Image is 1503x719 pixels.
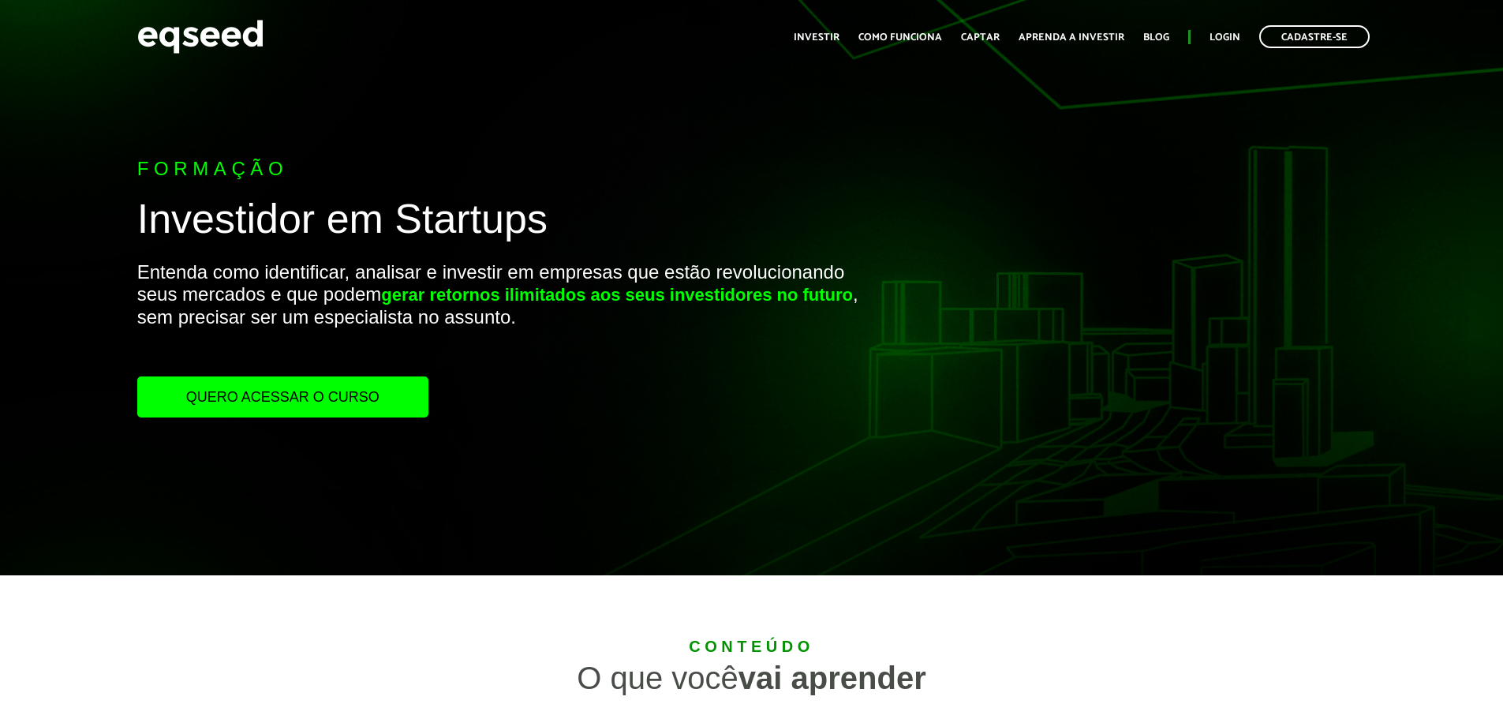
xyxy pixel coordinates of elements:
div: Conteúdo [262,638,1240,654]
a: Investir [794,32,839,43]
img: EqSeed [137,16,264,58]
a: Aprenda a investir [1019,32,1124,43]
a: Blog [1143,32,1169,43]
p: Formação [137,158,866,181]
div: O que você [262,662,1240,694]
strong: vai aprender [738,661,926,695]
a: Cadastre-se [1259,25,1370,48]
p: Entenda como identificar, analisar e investir em empresas que estão revolucionando seus mercados ... [137,261,866,376]
a: Como funciona [858,32,942,43]
a: Captar [961,32,1000,43]
a: Quero acessar o curso [137,376,428,418]
a: Login [1210,32,1240,43]
strong: gerar retornos ilimitados aos seus investidores no futuro [381,285,853,305]
h1: Investidor em Startups [137,197,866,249]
